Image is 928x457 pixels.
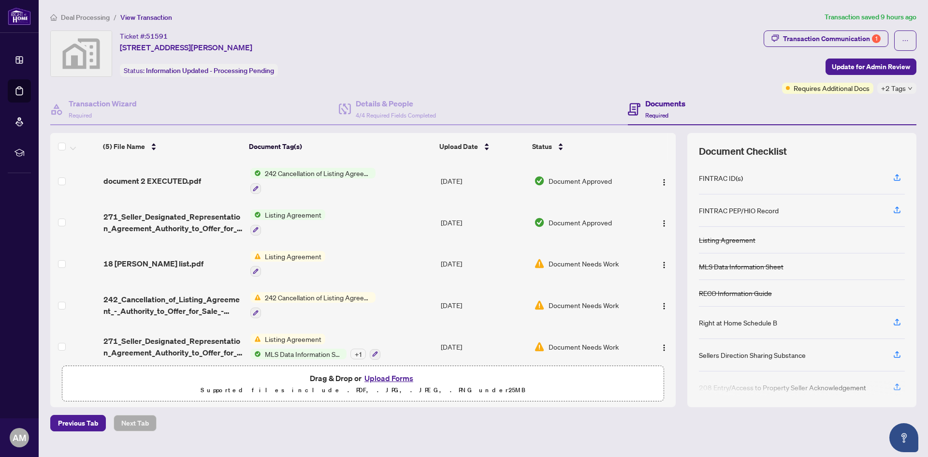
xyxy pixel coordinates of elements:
div: Status: [120,64,278,77]
td: [DATE] [437,202,530,243]
img: Document Status [534,176,545,186]
span: Previous Tab [58,415,98,431]
button: Previous Tab [50,415,106,431]
img: Document Status [534,217,545,228]
span: 271_Seller_Designated_Representation_Agreement_Authority_to_Offer_for_Sale_-_PropTx-[PERSON_NAME]... [103,211,243,234]
th: (5) File Name [99,133,245,160]
img: Status Icon [250,334,261,344]
span: Information Updated - Processing Pending [146,66,274,75]
img: Document Status [534,258,545,269]
td: [DATE] [437,160,530,202]
span: 51591 [146,32,168,41]
span: Document Checklist [699,145,787,158]
img: Document Status [534,341,545,352]
span: Requires Additional Docs [794,83,870,93]
span: Drag & Drop orUpload FormsSupported files include .PDF, .JPG, .JPEG, .PNG under25MB [62,366,664,402]
button: Logo [656,297,672,313]
span: Status [532,141,552,152]
span: Listing Agreement [261,209,325,220]
button: Status Icon242 Cancellation of Listing Agreement - Authority to Offer for Sale [250,292,376,318]
span: (5) File Name [103,141,145,152]
div: FINTRAC PEP/HIO Record [699,205,779,216]
button: Status Icon242 Cancellation of Listing Agreement - Authority to Offer for Sale [250,168,376,194]
button: Open asap [889,423,918,452]
span: document 2 EXECUTED.pdf [103,175,201,187]
h4: Transaction Wizard [69,98,137,109]
div: 1 [872,34,881,43]
span: Update for Admin Review [832,59,910,74]
div: Transaction Communication [783,31,881,46]
div: Ticket #: [120,30,168,42]
img: Logo [660,261,668,269]
span: View Transaction [120,13,172,22]
span: Document Needs Work [549,341,619,352]
span: 242 Cancellation of Listing Agreement - Authority to Offer for Sale [261,168,376,178]
h4: Documents [645,98,685,109]
span: ellipsis [902,37,909,44]
div: + 1 [350,349,366,359]
span: +2 Tags [881,83,906,94]
p: Supported files include .PDF, .JPG, .JPEG, .PNG under 25 MB [68,384,658,396]
span: MLS Data Information Sheet [261,349,347,359]
td: [DATE] [437,284,530,326]
span: Deal Processing [61,13,110,22]
img: Status Icon [250,168,261,178]
img: svg%3e [51,31,112,76]
span: 242 Cancellation of Listing Agreement - Authority to Offer for Sale [261,292,376,303]
span: Listing Agreement [261,334,325,344]
span: home [50,14,57,21]
button: Status IconListing AgreementStatus IconMLS Data Information Sheet+1 [250,334,380,360]
span: [STREET_ADDRESS][PERSON_NAME] [120,42,252,53]
span: Document Needs Work [549,258,619,269]
span: 4/4 Required Fields Completed [356,112,436,119]
li: / [114,12,116,23]
img: logo [8,7,31,25]
div: MLS Data Information Sheet [699,261,783,272]
span: Required [69,112,92,119]
button: Logo [656,256,672,271]
span: Document Approved [549,217,612,228]
span: Required [645,112,668,119]
div: RECO Information Guide [699,288,772,298]
span: Listing Agreement [261,251,325,262]
td: [DATE] [437,243,530,285]
button: Logo [656,173,672,189]
button: Logo [656,339,672,354]
span: 242_Cancellation_of_Listing_Agreement_-_Authority_to_Offer_for_Sale_-_PropTx-[PERSON_NAME] 3.pdf [103,294,243,317]
th: Status [528,133,641,160]
span: down [908,86,913,91]
button: Status IconListing Agreement [250,209,325,236]
img: Logo [660,344,668,352]
img: Status Icon [250,251,261,262]
div: FINTRAC ID(s) [699,173,743,183]
button: Update for Admin Review [826,59,916,75]
button: Status IconListing Agreement [250,251,325,277]
div: Listing Agreement [699,235,755,245]
span: Upload Date [439,141,478,152]
th: Document Tag(s) [245,133,436,160]
article: Transaction saved 9 hours ago [825,12,916,23]
img: Logo [660,178,668,186]
img: Status Icon [250,209,261,220]
div: Right at Home Schedule B [699,317,777,328]
span: Document Needs Work [549,300,619,310]
div: Sellers Direction Sharing Substance [699,350,806,360]
img: Logo [660,302,668,310]
button: Transaction Communication1 [764,30,888,47]
td: [DATE] [437,326,530,368]
img: Status Icon [250,349,261,359]
img: Status Icon [250,292,261,303]
button: Logo [656,215,672,230]
img: Document Status [534,300,545,310]
span: 18 [PERSON_NAME] list.pdf [103,258,203,269]
img: Logo [660,220,668,227]
button: Next Tab [114,415,157,431]
span: Drag & Drop or [310,372,416,384]
span: AM [13,431,26,444]
span: Document Approved [549,176,612,186]
span: 271_Seller_Designated_Representation_Agreement_Authority_to_Offer_for_Sale_-_PropTx-[PERSON_NAME]... [103,335,243,358]
th: Upload Date [435,133,528,160]
h4: Details & People [356,98,436,109]
button: Upload Forms [362,372,416,384]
